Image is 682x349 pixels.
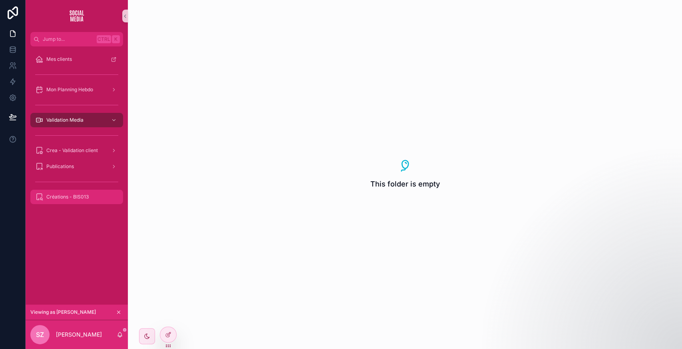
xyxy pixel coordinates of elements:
div: scrollable content [26,46,128,215]
a: Créations - BIS013 [30,190,123,204]
button: Jump to...CtrlK [30,32,123,46]
span: Ctrl [97,35,111,43]
a: Crea - Validation client [30,143,123,158]
a: Mon Planning Hebdo [30,82,123,97]
iframe: Intercom notifications message [522,289,682,345]
a: Mes clients [30,52,123,66]
span: Mes clients [46,56,72,62]
span: Créations - BIS013 [46,194,89,200]
span: Mon Planning Hebdo [46,86,93,93]
img: App logo [64,10,89,22]
span: Viewing as [PERSON_NAME] [30,309,96,315]
span: K [113,36,119,42]
span: SZ [36,330,44,339]
span: Validation Media [46,117,84,123]
span: Crea - Validation client [46,147,98,154]
a: Publications [30,159,123,174]
span: Jump to... [43,36,93,42]
span: This folder is empty [370,179,440,190]
a: Validation Media [30,113,123,127]
p: [PERSON_NAME] [56,331,102,339]
span: Publications [46,163,74,170]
